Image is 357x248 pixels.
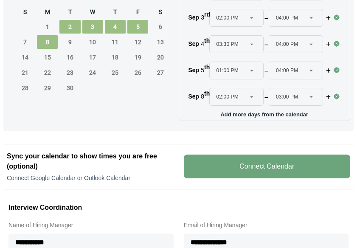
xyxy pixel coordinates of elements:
h2: Sync your calendar to show times you are free (optional) [7,151,174,172]
span: Monday, September 29, 2025 [37,81,58,95]
sup: th [204,90,210,97]
sup: th [204,37,210,44]
p: Sep [188,13,200,22]
span: Wednesday, September 3, 2025 [82,20,103,34]
span: Thursday, September 18, 2025 [105,51,126,64]
div: F [127,7,148,18]
span: Thursday, September 4, 2025 [105,20,126,34]
span: Sunday, September 21, 2025 [14,66,35,79]
span: Monday, September 1, 2025 [37,20,58,34]
span: Monday, September 15, 2025 [37,51,58,64]
span: Tuesday, September 23, 2025 [59,66,80,79]
span: Wednesday, September 24, 2025 [82,66,103,79]
span: Sunday, September 14, 2025 [14,51,35,64]
strong: 8 [201,93,204,100]
label: Email of Hiring Manager [184,220,349,230]
span: 02:00 PM [216,88,239,105]
label: Name of Hiring Manager [8,220,174,230]
span: 02:00 PM [216,9,239,26]
span: Sunday, September 7, 2025 [14,35,35,49]
p: Connect Google Calendar or Outlook Calendar [7,174,174,182]
strong: 3 [201,14,204,21]
span: 03:30 PM [216,36,239,53]
span: Saturday, September 27, 2025 [150,66,171,79]
span: 01:00 PM [216,62,239,79]
p: Sep [188,66,200,74]
div: T [105,7,126,18]
p: Add more days from the calendar [183,108,347,117]
span: 03:00 PM [276,88,298,105]
span: 04:00 PM [276,62,298,79]
span: Tuesday, September 9, 2025 [59,35,80,49]
span: Tuesday, September 2, 2025 [59,20,80,34]
div: M [37,7,58,18]
span: Monday, September 22, 2025 [37,66,58,79]
span: Saturday, September 20, 2025 [150,51,171,64]
span: Friday, September 26, 2025 [127,66,148,79]
span: Monday, September 8, 2025 [37,35,58,49]
p: Sep [188,92,200,101]
span: Friday, September 5, 2025 [127,20,148,34]
span: Friday, September 12, 2025 [127,35,148,49]
v-button: Connect Calendar [184,155,351,178]
span: Wednesday, September 10, 2025 [82,35,103,49]
p: Sep [188,39,200,48]
strong: 5 [201,67,204,73]
span: 04:00 PM [276,36,298,53]
span: Sunday, September 28, 2025 [14,81,35,95]
span: Wednesday, September 17, 2025 [82,51,103,64]
div: W [82,7,103,18]
div: T [59,7,80,18]
sup: rd [204,11,210,18]
span: Saturday, September 6, 2025 [150,20,171,34]
span: Tuesday, September 30, 2025 [59,81,80,95]
span: Tuesday, September 16, 2025 [59,51,80,64]
div: S [14,7,35,18]
span: 04:00 PM [276,9,298,26]
span: Saturday, September 13, 2025 [150,35,171,49]
strong: 4 [201,40,204,47]
span: Thursday, September 25, 2025 [105,66,126,79]
span: Thursday, September 11, 2025 [105,35,126,49]
div: S [150,7,171,18]
span: Friday, September 19, 2025 [127,51,148,64]
sup: th [204,64,210,70]
h3: Interview Coordination [8,202,349,213]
